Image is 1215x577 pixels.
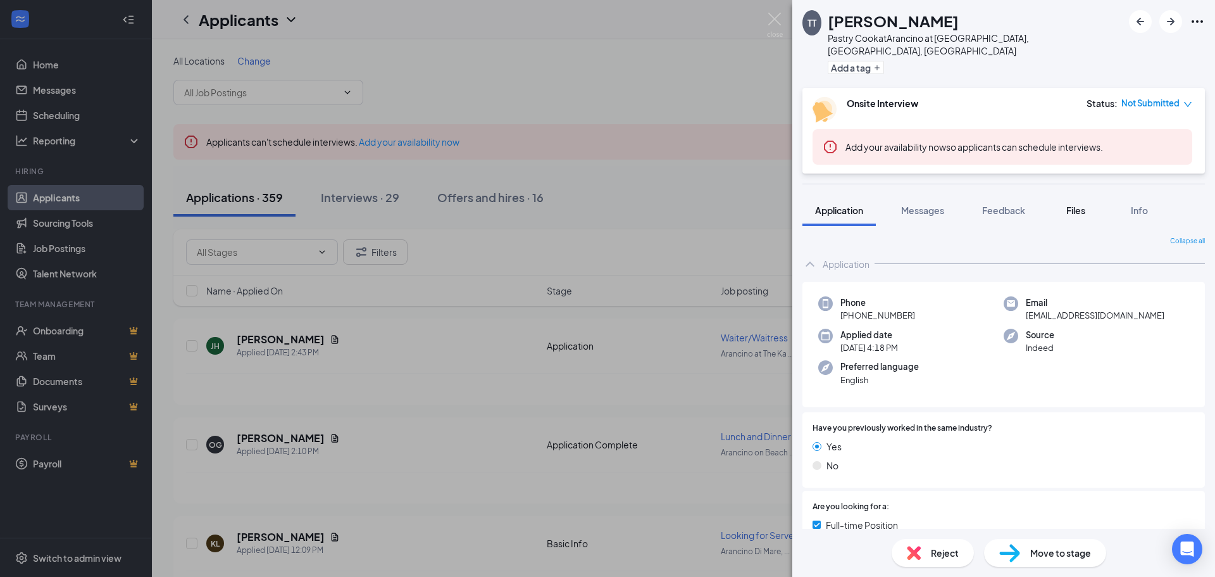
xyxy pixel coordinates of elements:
span: Indeed [1026,341,1054,354]
span: Move to stage [1030,546,1091,560]
div: TT [807,16,816,29]
svg: ChevronUp [802,257,818,272]
span: so applicants can schedule interviews. [845,141,1103,153]
span: [PHONE_NUMBER] [840,309,915,322]
svg: Plus [873,64,881,72]
span: Email [1026,296,1164,309]
span: Feedback [982,205,1025,216]
span: Yes [826,440,842,453]
span: Full-time Position [826,518,898,532]
div: Open Intercom Messenger [1172,534,1202,564]
span: Application [815,205,863,216]
h1: [PERSON_NAME] [828,10,959,32]
span: Collapse all [1170,236,1205,246]
span: Messages [901,205,944,216]
svg: Error [823,139,838,155]
svg: ArrowRight [1163,14,1178,29]
span: [EMAIL_ADDRESS][DOMAIN_NAME] [1026,309,1164,322]
span: Phone [840,296,915,309]
svg: ArrowLeftNew [1133,14,1148,29]
span: Files [1066,205,1085,216]
svg: Ellipses [1190,14,1205,29]
span: Applied date [840,329,898,341]
div: Status : [1087,97,1118,110]
button: ArrowLeftNew [1129,10,1152,33]
b: Onsite Interview [847,98,918,109]
span: Preferred language [840,360,919,373]
span: Reject [931,546,959,560]
span: Have you previously worked in the same industry? [813,422,992,434]
button: PlusAdd a tag [828,61,884,74]
button: ArrowRight [1159,10,1182,33]
span: [DATE] 4:18 PM [840,341,898,354]
button: Add your availability now [845,141,946,153]
span: English [840,374,919,386]
div: Pastry Cook at Arancino at [GEOGRAPHIC_DATA], [GEOGRAPHIC_DATA], [GEOGRAPHIC_DATA] [828,32,1123,57]
div: Application [823,258,869,270]
span: Are you looking for a: [813,501,889,513]
span: Not Submitted [1121,97,1180,110]
span: Source [1026,329,1054,341]
span: Info [1131,205,1148,216]
span: No [826,459,838,472]
span: down [1183,100,1192,109]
